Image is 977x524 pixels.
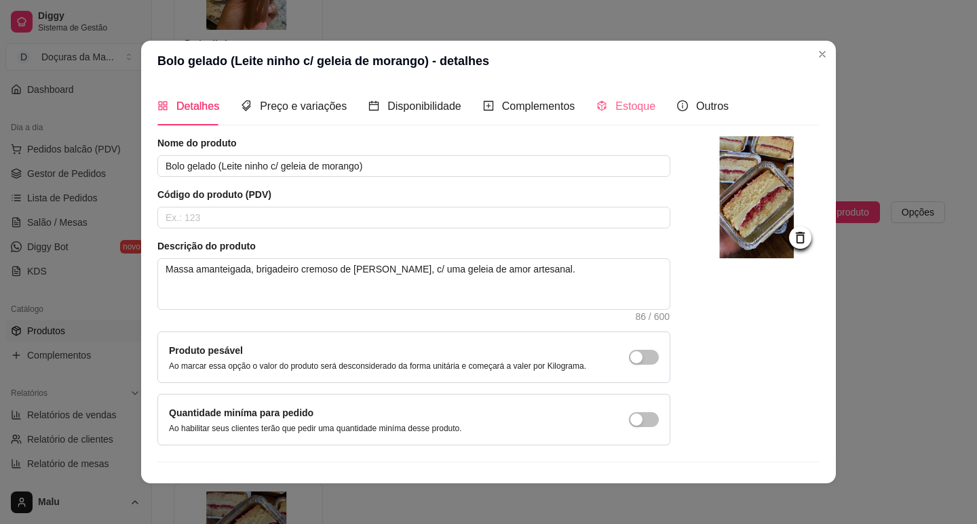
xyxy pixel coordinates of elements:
span: appstore [157,100,168,111]
span: plus-square [483,100,494,111]
label: Produto pesável [169,345,243,356]
span: Outros [696,100,729,112]
button: Close [811,43,833,65]
article: Nome do produto [157,136,670,150]
p: Ao habilitar seus clientes terão que pedir uma quantidade miníma desse produto. [169,423,462,434]
span: Detalhes [176,100,219,112]
p: Ao marcar essa opção o valor do produto será desconsiderado da forma unitária e começará a valer ... [169,361,586,371]
header: Bolo gelado (Leite ninho c/ geleia de morango) - detalhes [141,41,836,81]
input: Ex.: Hamburguer de costela [157,155,670,177]
span: Disponibilidade [387,100,461,112]
input: Ex.: 123 [157,207,670,228]
article: Código do produto (PDV) [157,188,670,201]
span: Estoque [615,100,655,112]
span: tags [241,100,252,111]
span: info-circle [677,100,688,111]
article: Descrição do produto [157,239,670,253]
textarea: Massa amanteigada, brigadeiro cremoso de [PERSON_NAME], c/ uma geleia de amor artesanal. [158,259,670,309]
span: Complementos [502,100,575,112]
img: logo da loja [697,136,820,258]
span: Preço e variações [260,100,347,112]
label: Quantidade miníma para pedido [169,407,313,418]
span: code-sandbox [596,100,607,111]
span: calendar [368,100,379,111]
